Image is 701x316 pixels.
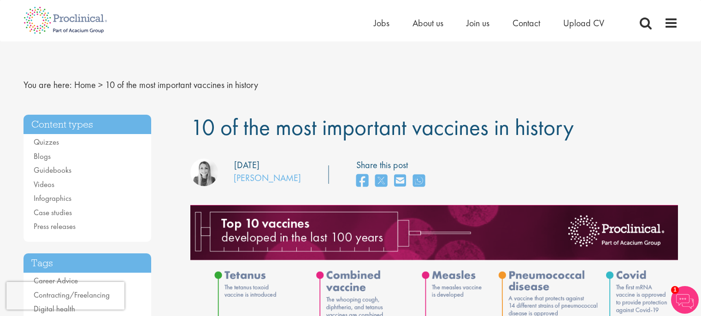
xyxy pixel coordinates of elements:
[394,171,406,191] a: share on email
[24,253,152,273] h3: Tags
[375,171,387,191] a: share on twitter
[24,115,152,135] h3: Content types
[356,171,368,191] a: share on facebook
[34,179,54,189] a: Videos
[466,17,489,29] a: Join us
[413,171,425,191] a: share on whats app
[34,193,71,203] a: Infographics
[34,137,59,147] a: Quizzes
[374,17,389,29] a: Jobs
[671,286,679,294] span: 1
[412,17,443,29] a: About us
[6,282,124,310] iframe: reCAPTCHA
[190,112,574,142] span: 10 of the most important vaccines in history
[563,17,604,29] a: Upload CV
[671,286,699,314] img: Chatbot
[234,172,301,184] a: [PERSON_NAME]
[34,207,72,217] a: Case studies
[34,165,71,175] a: Guidebooks
[98,79,103,91] span: >
[74,79,96,91] a: breadcrumb link
[234,158,259,172] div: [DATE]
[190,158,218,186] img: Hannah Burke
[24,79,72,91] span: You are here:
[34,151,51,161] a: Blogs
[34,221,76,231] a: Press releases
[356,158,430,172] label: Share this post
[105,79,258,91] span: 10 of the most important vaccines in history
[512,17,540,29] a: Contact
[34,275,78,286] a: Career Advice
